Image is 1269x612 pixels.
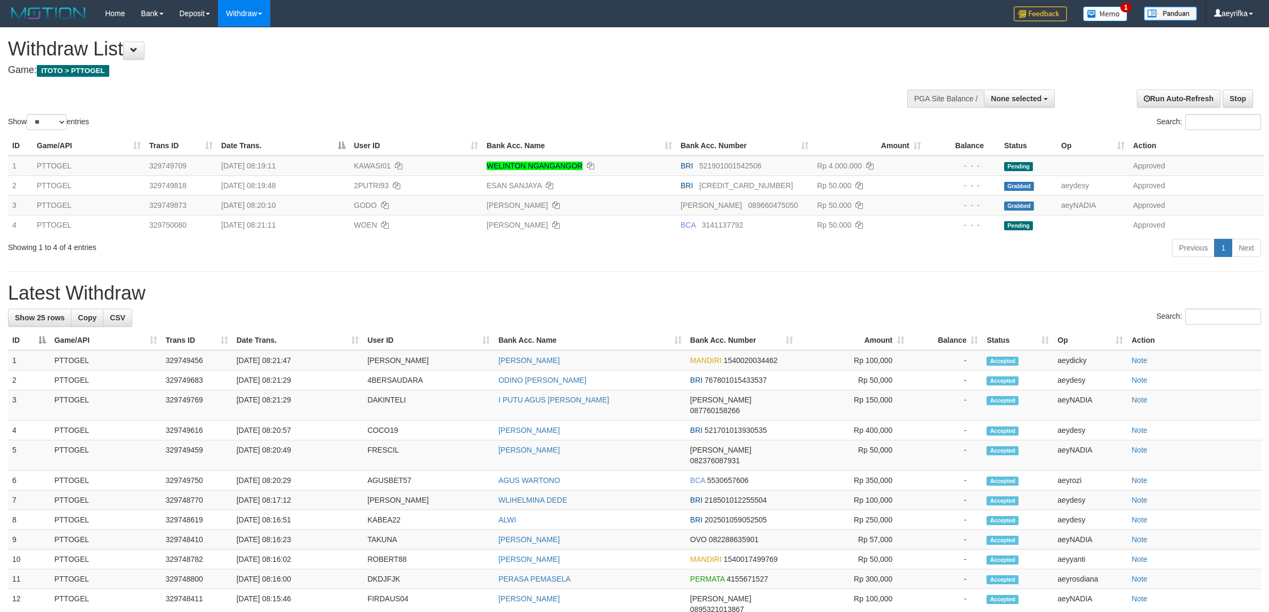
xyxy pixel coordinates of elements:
td: - [909,390,983,421]
span: Copy 5530657606 to clipboard [707,476,749,485]
span: Copy 087760158266 to clipboard [690,406,740,415]
td: [DATE] 08:20:29 [232,471,363,490]
td: Rp 50,000 [797,440,909,471]
th: Balance: activate to sort column ascending [909,331,983,350]
td: aeydesy [1057,175,1129,195]
a: Note [1131,496,1147,504]
span: ITOTO > PTTOGEL [37,65,109,77]
td: PTTOGEL [50,390,161,421]
span: BRI [690,496,702,504]
th: Trans ID: activate to sort column ascending [145,136,217,156]
td: 1 [8,156,33,176]
a: 1 [1214,239,1232,257]
td: Approved [1129,215,1264,235]
span: [PERSON_NAME] [690,446,751,454]
button: None selected [984,90,1055,108]
span: 1 [1120,3,1131,12]
td: [DATE] 08:20:49 [232,440,363,471]
a: [PERSON_NAME] [498,594,560,603]
td: 4 [8,215,33,235]
img: Feedback.jpg [1014,6,1067,21]
span: MANDIRI [690,356,722,365]
td: DAKINTELI [363,390,494,421]
td: PTTOGEL [50,471,161,490]
th: Date Trans.: activate to sort column ascending [232,331,363,350]
th: Trans ID: activate to sort column ascending [161,331,232,350]
td: [PERSON_NAME] [363,490,494,510]
a: Note [1131,396,1147,404]
td: [DATE] 08:16:02 [232,550,363,569]
span: Pending [1004,162,1033,171]
td: Rp 100,000 [797,350,909,371]
td: PTTOGEL [50,440,161,471]
th: Status [1000,136,1057,156]
span: Copy 3141137792 to clipboard [702,221,743,229]
td: Rp 400,000 [797,421,909,440]
h1: Latest Withdraw [8,283,1261,304]
td: [PERSON_NAME] [363,350,494,371]
a: WLIHELMINA DEDE [498,496,567,504]
td: 329748619 [161,510,232,530]
th: Game/API: activate to sort column ascending [33,136,145,156]
td: aeydesy [1053,421,1127,440]
td: - [909,569,983,589]
a: Note [1131,356,1147,365]
a: AGUS WARTONO [498,476,560,485]
td: - [909,510,983,530]
td: - [909,421,983,440]
td: Rp 50,000 [797,550,909,569]
td: [DATE] 08:21:29 [232,371,363,390]
td: - [909,530,983,550]
td: 7 [8,490,50,510]
a: Stop [1223,90,1253,108]
span: BCA [690,476,705,485]
a: [PERSON_NAME] [498,356,560,365]
td: - [909,550,983,569]
div: - - - [929,180,996,191]
th: Op: activate to sort column ascending [1057,136,1129,156]
th: User ID: activate to sort column ascending [363,331,494,350]
td: PTTOGEL [50,350,161,371]
td: 2 [8,371,50,390]
span: PERMATA [690,575,725,583]
span: Accepted [987,357,1019,366]
td: PTTOGEL [50,510,161,530]
a: Next [1232,239,1261,257]
td: Rp 300,000 [797,569,909,589]
td: - [909,490,983,510]
span: Accepted [987,396,1019,405]
span: Copy 1540017499769 to clipboard [724,555,778,563]
td: aeyrosdiana [1053,569,1127,589]
td: 329748800 [161,569,232,589]
td: PTTOGEL [50,569,161,589]
td: 329749456 [161,350,232,371]
span: BRI [690,376,702,384]
td: aeydesy [1053,510,1127,530]
td: PTTOGEL [33,156,145,176]
span: BRI [681,181,693,190]
a: Show 25 rows [8,309,71,327]
td: FRESCIL [363,440,494,471]
th: Bank Acc. Name: activate to sort column ascending [494,331,686,350]
a: Note [1131,516,1147,524]
td: 329748410 [161,530,232,550]
td: 4 [8,421,50,440]
td: Rp 57,000 [797,530,909,550]
a: [PERSON_NAME] [498,535,560,544]
span: Copy 1540020034462 to clipboard [724,356,778,365]
td: AGUSBET57 [363,471,494,490]
span: Copy 202501059052505 to clipboard [705,516,767,524]
td: Approved [1129,156,1264,176]
a: [PERSON_NAME] [487,201,548,210]
span: None selected [991,94,1041,103]
a: CSV [103,309,132,327]
th: Op: activate to sort column ascending [1053,331,1127,350]
span: OVO [690,535,707,544]
a: I PUTU AGUS [PERSON_NAME] [498,396,609,404]
td: DKDJFJK [363,569,494,589]
span: [DATE] 08:21:11 [221,221,276,229]
input: Search: [1185,114,1261,130]
td: COCO19 [363,421,494,440]
a: Note [1131,426,1147,434]
span: 2PUTRI93 [354,181,389,190]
